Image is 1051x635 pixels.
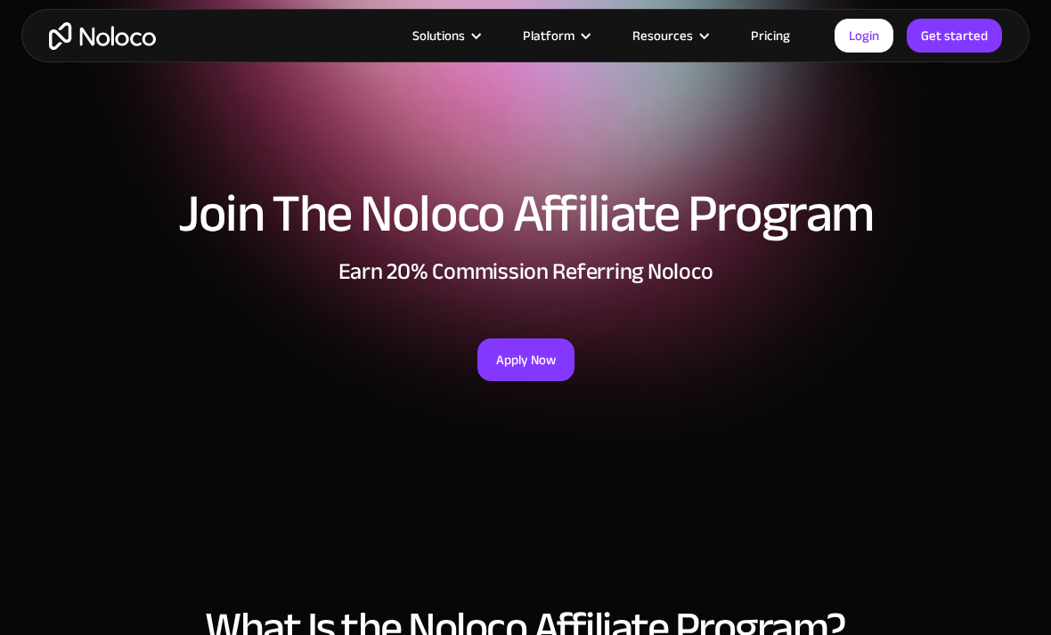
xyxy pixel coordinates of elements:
div: Solutions [412,24,465,47]
strong: Earn 20% Commission Referring Noloco [338,249,713,293]
div: Solutions [390,24,501,47]
div: Platform [501,24,610,47]
h1: Join The Noloco Affiliate Program [18,187,1033,240]
a: Apply Now [477,338,574,381]
a: home [49,22,156,50]
a: Get started [907,19,1002,53]
div: Resources [632,24,693,47]
div: Resources [610,24,729,47]
a: Login [835,19,893,53]
div: Platform [523,24,574,47]
a: Pricing [729,24,812,47]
